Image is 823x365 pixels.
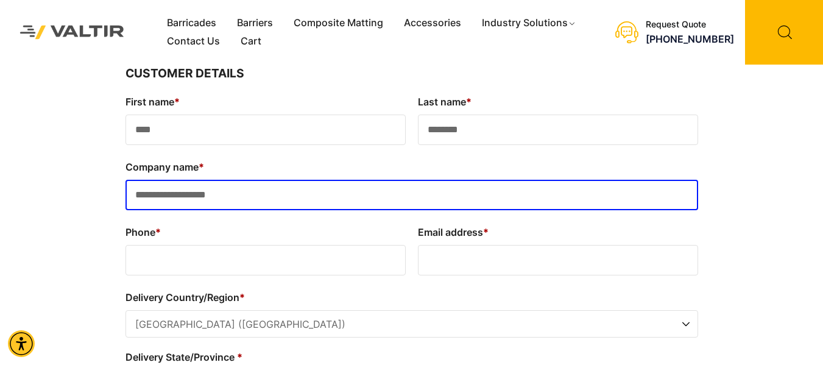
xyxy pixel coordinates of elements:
div: Request Quote [646,19,734,30]
a: Composite Matting [283,14,394,32]
label: Company name [125,157,698,177]
a: Barriers [227,14,283,32]
a: Accessories [394,14,472,32]
abbr: required [199,161,204,173]
abbr: required [155,226,161,238]
a: Industry Solutions [472,14,587,32]
abbr: required [466,96,472,108]
a: call (888) 496-3625 [646,33,734,45]
label: Email address [418,222,698,242]
label: Phone [125,222,406,242]
abbr: required [483,226,489,238]
abbr: required [239,291,245,303]
label: Last name [418,92,698,112]
label: First name [125,92,406,112]
label: Delivery Country/Region [125,288,698,307]
abbr: required [174,96,180,108]
a: Barricades [157,14,227,32]
span: Delivery Country/Region [125,310,698,338]
a: Contact Us [157,32,230,51]
img: Valtir Rentals [9,15,135,51]
h3: Customer Details [125,65,698,83]
abbr: required [237,351,242,363]
a: Cart [230,32,272,51]
div: Accessibility Menu [8,330,35,357]
span: United States (US) [126,311,698,338]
